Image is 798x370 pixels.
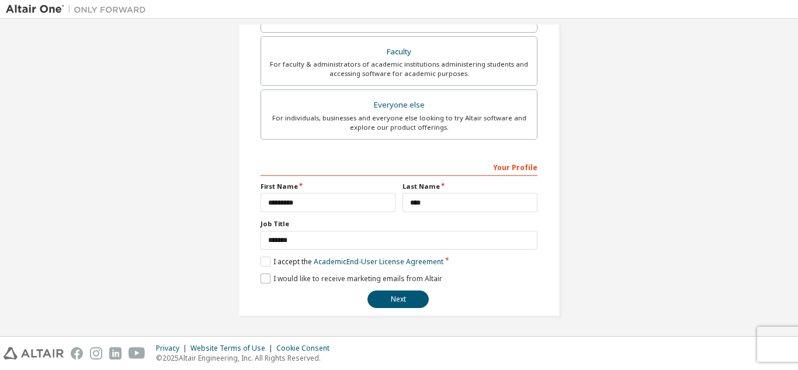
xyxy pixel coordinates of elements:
[261,274,442,283] label: I would like to receive marketing emails from Altair
[261,182,395,191] label: First Name
[261,157,537,176] div: Your Profile
[4,347,64,359] img: altair_logo.svg
[6,4,152,15] img: Altair One
[403,182,537,191] label: Last Name
[90,347,102,359] img: instagram.svg
[367,291,429,308] button: Next
[156,344,190,353] div: Privacy
[314,257,443,267] a: Academic End-User License Agreement
[190,344,276,353] div: Website Terms of Use
[276,344,336,353] div: Cookie Consent
[71,347,83,359] img: facebook.svg
[129,347,145,359] img: youtube.svg
[268,113,530,132] div: For individuals, businesses and everyone else looking to try Altair software and explore our prod...
[261,219,537,229] label: Job Title
[268,44,530,60] div: Faculty
[268,60,530,78] div: For faculty & administrators of academic institutions administering students and accessing softwa...
[156,353,336,363] p: © 2025 Altair Engineering, Inc. All Rights Reserved.
[268,97,530,113] div: Everyone else
[109,347,122,359] img: linkedin.svg
[261,257,443,267] label: I accept the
